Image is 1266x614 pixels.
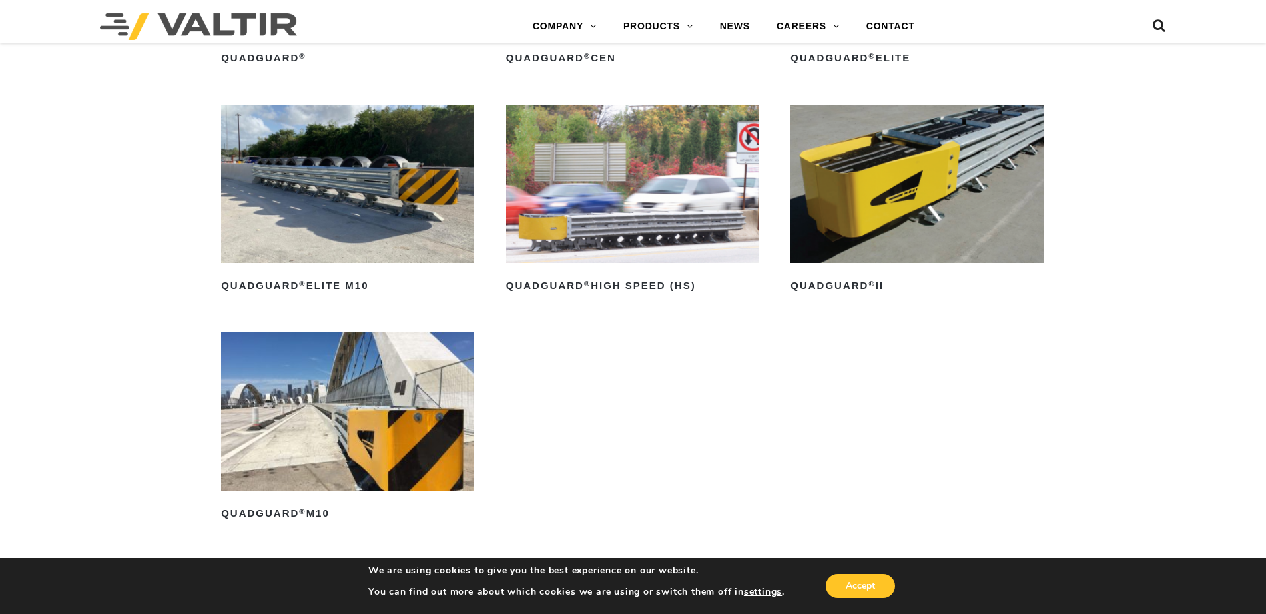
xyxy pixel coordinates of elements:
button: Accept [826,574,895,598]
h2: QuadGuard CEN [506,48,759,69]
a: QuadGuard®High Speed (HS) [506,105,759,296]
h2: QuadGuard [221,48,474,69]
sup: ® [868,52,875,60]
a: NEWS [707,13,763,40]
button: settings [744,586,782,598]
a: COMPANY [519,13,610,40]
sup: ® [584,280,591,288]
sup: ® [299,280,306,288]
sup: ® [299,507,306,515]
a: QuadGuard®Elite M10 [221,105,474,296]
a: QuadGuard®M10 [221,332,474,524]
img: Valtir [100,13,297,40]
a: CAREERS [763,13,853,40]
a: QuadGuard®II [790,105,1044,296]
h2: QuadGuard II [790,275,1044,296]
a: CONTACT [853,13,928,40]
sup: ® [299,52,306,60]
h2: QuadGuard High Speed (HS) [506,275,759,296]
p: We are using cookies to give you the best experience on our website. [368,565,785,577]
sup: ® [868,280,875,288]
sup: ® [584,52,591,60]
h2: QuadGuard Elite [790,48,1044,69]
h2: QuadGuard M10 [221,503,474,524]
a: PRODUCTS [610,13,707,40]
p: You can find out more about which cookies we are using or switch them off in . [368,586,785,598]
h2: QuadGuard Elite M10 [221,275,474,296]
